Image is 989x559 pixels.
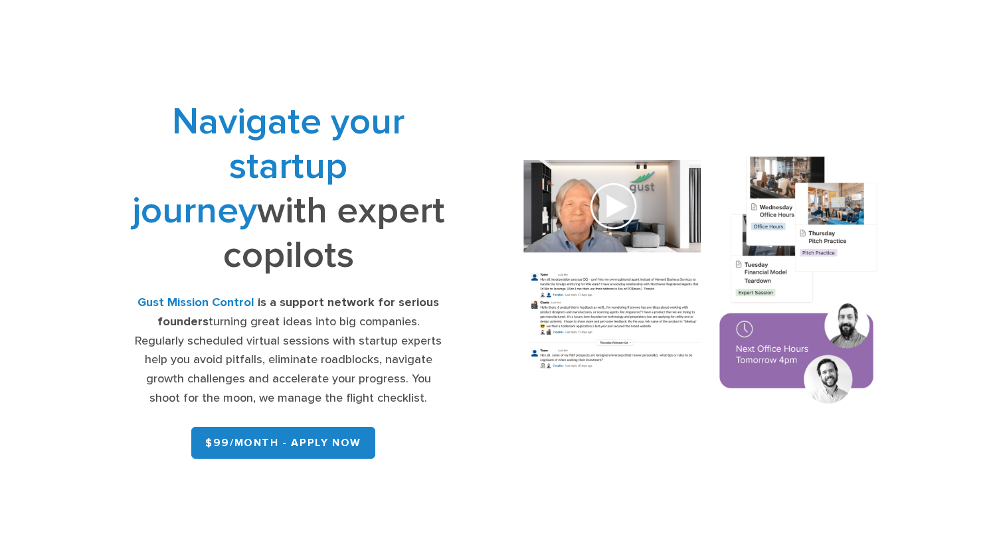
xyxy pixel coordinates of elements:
[132,100,405,233] span: Navigate your startup journey
[132,293,445,408] div: turning great ideas into big companies. Regularly scheduled virtual sessions with startup experts...
[137,295,254,309] strong: Gust Mission Control
[505,142,897,422] img: Composition of calendar events, a video call presentation, and chat rooms
[191,427,375,459] a: $99/month - APPLY NOW
[157,295,440,329] strong: is a support network for serious founders
[132,100,445,278] h1: with expert copilots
